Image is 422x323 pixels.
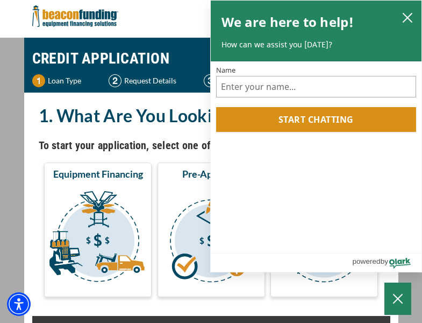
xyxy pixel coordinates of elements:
[48,74,81,87] p: Loan Type
[39,136,384,155] h4: To start your application, select one of the three options below.
[204,74,217,87] img: Step 3
[158,163,265,297] button: Pre-Approval
[124,74,176,87] p: Request Details
[352,255,380,268] span: powered
[216,107,417,132] button: Start chatting
[32,74,45,87] img: Step 1
[221,11,354,33] h2: We are here to help!
[7,292,31,316] div: Accessibility Menu
[352,254,421,272] a: Powered by Olark
[182,167,240,180] span: Pre-Approval
[46,185,149,292] img: Equipment Financing
[399,10,416,25] button: close chatbox
[32,43,390,74] h1: CREDIT APPLICATION
[39,103,384,128] h2: 1. What Are You Looking For?
[221,39,411,50] p: How can we assist you [DATE]?
[384,283,411,315] button: Close Chatbox
[160,185,263,292] img: Pre-Approval
[109,74,121,87] img: Step 2
[216,76,417,97] input: Name
[53,167,143,180] span: Equipment Financing
[44,163,152,297] button: Equipment Financing
[381,255,388,268] span: by
[216,67,417,74] label: Name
